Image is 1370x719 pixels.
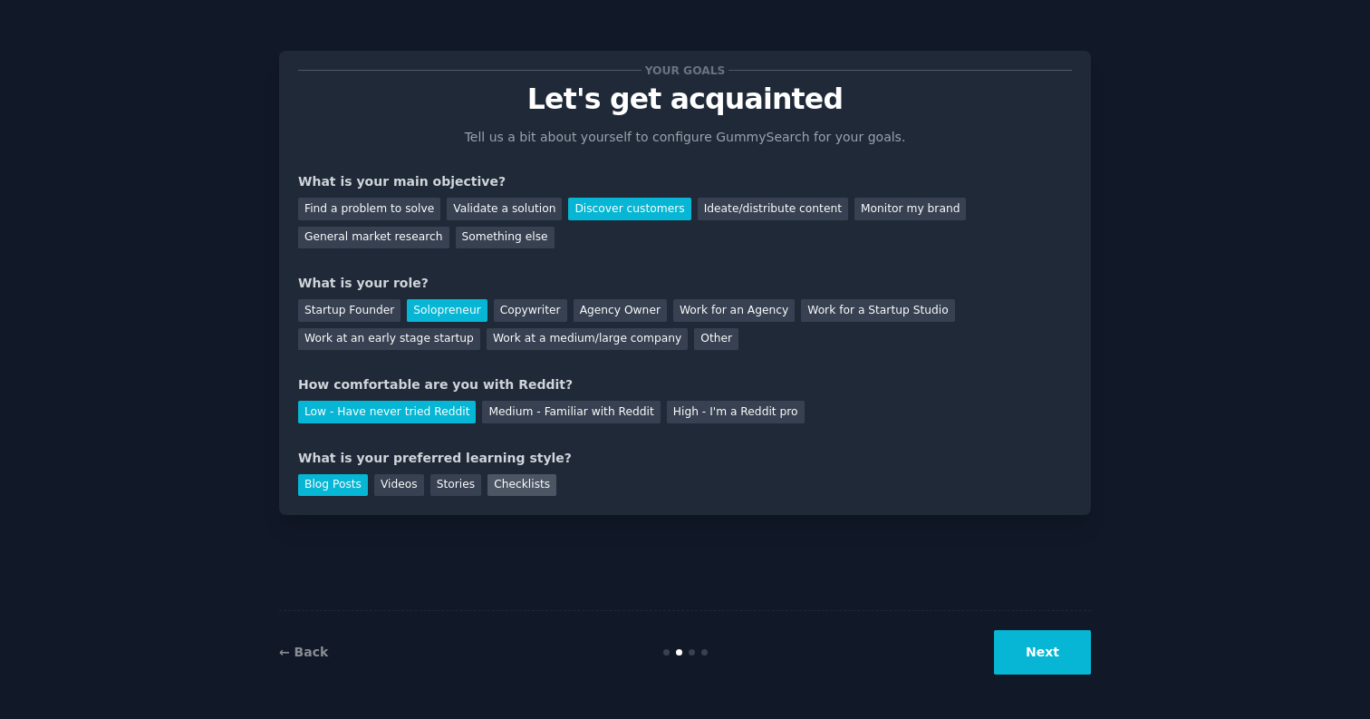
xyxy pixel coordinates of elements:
[568,198,690,220] div: Discover customers
[457,128,913,147] p: Tell us a bit about yourself to configure GummySearch for your goals.
[487,474,556,497] div: Checklists
[667,401,805,423] div: High - I'm a Reddit pro
[642,61,728,80] span: Your goals
[694,328,738,351] div: Other
[494,299,567,322] div: Copywriter
[574,299,667,322] div: Agency Owner
[298,172,1072,191] div: What is your main objective?
[673,299,795,322] div: Work for an Agency
[298,449,1072,468] div: What is your preferred learning style?
[801,299,954,322] div: Work for a Startup Studio
[298,274,1072,293] div: What is your role?
[298,375,1072,394] div: How comfortable are you with Reddit?
[487,328,688,351] div: Work at a medium/large company
[854,198,966,220] div: Monitor my brand
[374,474,424,497] div: Videos
[456,227,555,249] div: Something else
[698,198,848,220] div: Ideate/distribute content
[279,645,328,659] a: ← Back
[298,198,440,220] div: Find a problem to solve
[430,474,481,497] div: Stories
[994,630,1091,675] button: Next
[298,227,449,249] div: General market research
[298,401,476,423] div: Low - Have never tried Reddit
[298,83,1072,115] p: Let's get acquainted
[447,198,562,220] div: Validate a solution
[298,328,480,351] div: Work at an early stage startup
[298,299,400,322] div: Startup Founder
[407,299,487,322] div: Solopreneur
[298,474,368,497] div: Blog Posts
[482,401,660,423] div: Medium - Familiar with Reddit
